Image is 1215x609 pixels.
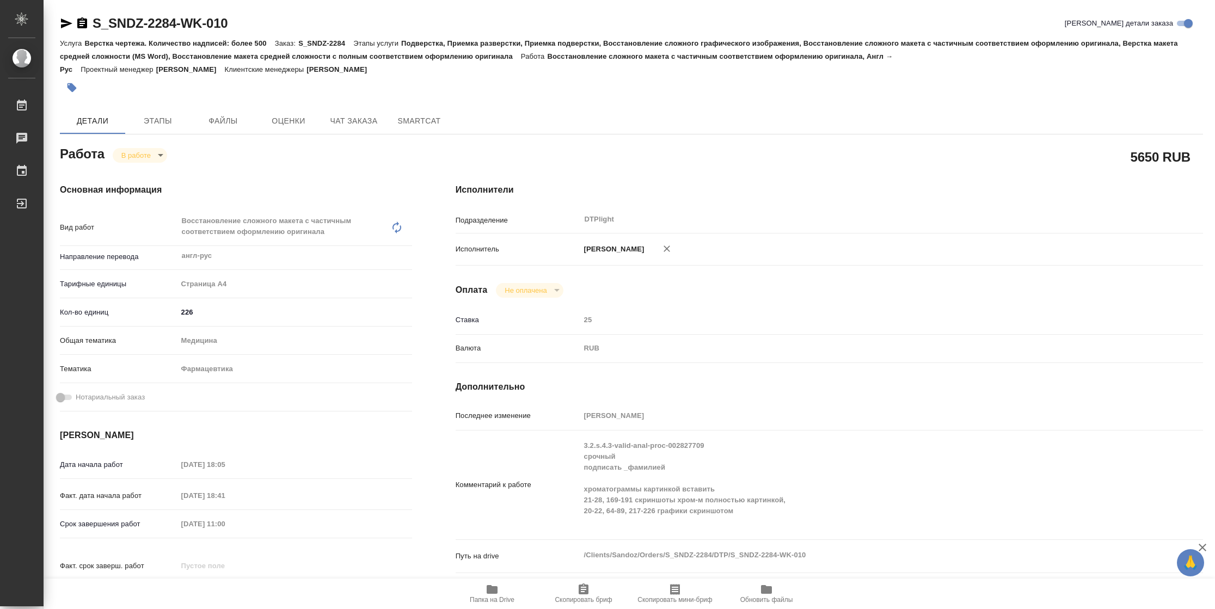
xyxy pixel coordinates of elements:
[76,392,145,403] span: Нотариальный заказ
[113,148,167,163] div: В работе
[60,561,177,571] p: Факт. срок заверш. работ
[456,215,580,226] p: Подразделение
[629,579,721,609] button: Скопировать мини-бриф
[60,279,177,290] p: Тарифные единицы
[60,222,177,233] p: Вид работ
[225,65,307,73] p: Клиентские менеджеры
[177,275,412,293] div: Страница А4
[456,183,1203,196] h4: Исполнители
[177,558,273,574] input: Пустое поле
[60,490,177,501] p: Факт. дата начала работ
[456,410,580,421] p: Последнее изменение
[60,17,73,30] button: Скопировать ссылку для ЯМессенджера
[1065,18,1173,29] span: [PERSON_NAME] детали заказа
[538,579,629,609] button: Скопировать бриф
[1181,551,1200,574] span: 🙏
[60,39,1178,60] p: Подверстка, Приемка разверстки, Приемка подверстки, Восстановление сложного графического изображе...
[555,596,612,604] span: Скопировать бриф
[177,304,412,320] input: ✎ Введи что-нибудь
[456,284,488,297] h4: Оплата
[60,519,177,530] p: Срок завершения работ
[60,143,105,163] h2: Работа
[501,286,550,295] button: Не оплачена
[446,579,538,609] button: Папка на Drive
[177,457,273,472] input: Пустое поле
[60,429,412,442] h4: [PERSON_NAME]
[328,114,380,128] span: Чат заказа
[60,76,84,100] button: Добавить тэг
[521,52,548,60] p: Работа
[740,596,793,604] span: Обновить файлы
[456,551,580,562] p: Путь на drive
[60,364,177,374] p: Тематика
[66,114,119,128] span: Детали
[156,65,225,73] p: [PERSON_NAME]
[580,408,1141,423] input: Пустое поле
[60,335,177,346] p: Общая тематика
[60,39,84,47] p: Услуга
[60,307,177,318] p: Кол-во единиц
[177,331,412,350] div: Медицина
[456,244,580,255] p: Исполнитель
[580,244,645,255] p: [PERSON_NAME]
[177,360,412,378] div: Фармацевтика
[496,283,563,298] div: В работе
[93,16,228,30] a: S_SNDZ-2284-WK-010
[84,39,274,47] p: Верстка чертежа. Количество надписей: более 500
[81,65,156,73] p: Проектный менеджер
[580,312,1141,328] input: Пустое поле
[456,315,580,325] p: Ставка
[60,251,177,262] p: Направление перевода
[721,579,812,609] button: Обновить файлы
[1131,147,1191,166] h2: 5650 RUB
[177,488,273,503] input: Пустое поле
[456,479,580,490] p: Комментарий к работе
[580,546,1141,564] textarea: /Clients/Sandoz/Orders/S_SNDZ-2284/DTP/S_SNDZ-2284-WK-010
[580,339,1141,358] div: RUB
[456,343,580,354] p: Валюта
[1177,549,1204,576] button: 🙏
[456,380,1203,393] h4: Дополнительно
[60,183,412,196] h4: Основная информация
[393,114,445,128] span: SmartCat
[76,17,89,30] button: Скопировать ссылку
[306,65,375,73] p: [PERSON_NAME]
[298,39,353,47] p: S_SNDZ-2284
[197,114,249,128] span: Файлы
[637,596,712,604] span: Скопировать мини-бриф
[60,459,177,470] p: Дата начала работ
[118,151,154,160] button: В работе
[470,596,514,604] span: Папка на Drive
[275,39,298,47] p: Заказ:
[262,114,315,128] span: Оценки
[353,39,401,47] p: Этапы услуги
[132,114,184,128] span: Этапы
[580,436,1141,531] textarea: 3.2.s.4.3-valid-anal-proc-002827709 срочный подписать _фамилией хроматограммы картинкой вставить ...
[655,237,679,261] button: Удалить исполнителя
[177,516,273,532] input: Пустое поле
